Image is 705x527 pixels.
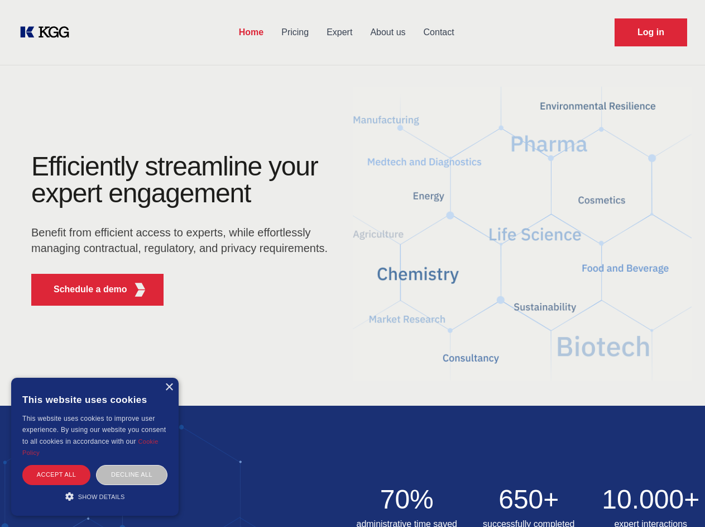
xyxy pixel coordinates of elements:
a: KOL Knowledge Platform: Talk to Key External Experts (KEE) [18,23,78,41]
a: Cookie Policy [22,438,159,456]
a: Pricing [272,18,318,47]
h1: Efficiently streamline your expert engagement [31,153,335,207]
a: Contact [415,18,463,47]
div: Decline all [96,465,167,485]
span: Show details [78,493,125,500]
div: Close [165,383,173,392]
div: This website uses cookies [22,386,167,413]
a: Expert [318,18,361,47]
div: Accept all [22,465,90,485]
img: KGG Fifth Element RED [353,73,692,395]
div: Show details [22,491,167,502]
a: About us [361,18,414,47]
a: Home [230,18,272,47]
img: KGG Fifth Element RED [133,283,147,297]
p: Benefit from efficient access to experts, while effortlessly managing contractual, regulatory, an... [31,225,335,256]
span: This website uses cookies to improve user experience. By using our website you consent to all coo... [22,415,166,445]
button: Schedule a demoKGG Fifth Element RED [31,274,164,306]
a: Request Demo [615,18,687,46]
h2: 70% [353,486,462,513]
h2: 650+ [474,486,583,513]
p: Schedule a demo [54,283,127,296]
